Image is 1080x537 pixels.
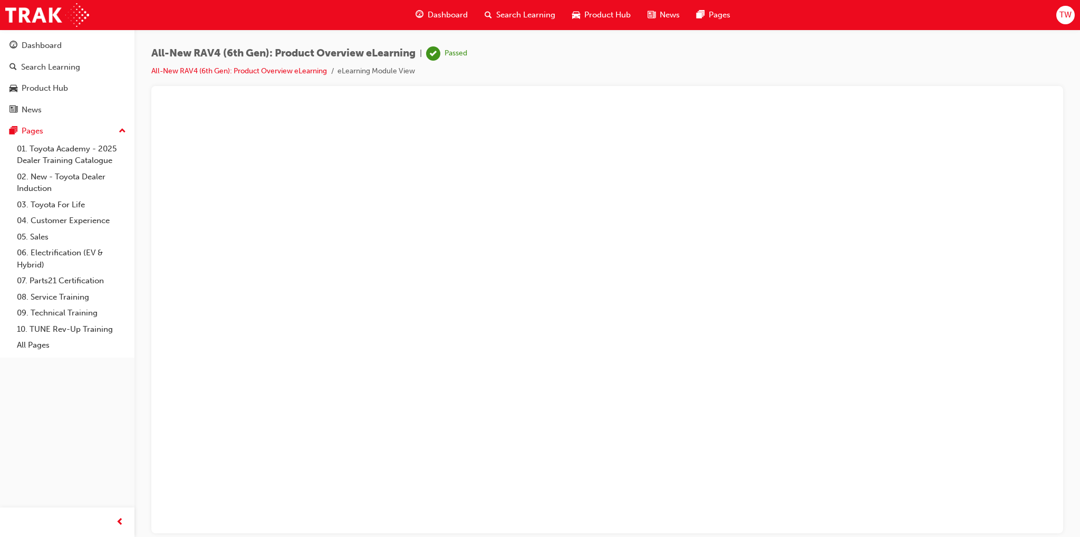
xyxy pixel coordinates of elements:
a: search-iconSearch Learning [476,4,564,26]
img: Trak [5,3,89,27]
a: 06. Electrification (EV & Hybrid) [13,245,130,273]
button: TW [1056,6,1075,24]
span: pages-icon [9,127,17,136]
a: 03. Toyota For Life [13,197,130,213]
span: guage-icon [416,8,423,22]
a: 07. Parts21 Certification [13,273,130,289]
span: learningRecordVerb_PASS-icon [426,46,440,61]
div: Pages [22,125,43,137]
a: guage-iconDashboard [407,4,476,26]
button: DashboardSearch LearningProduct HubNews [4,34,130,121]
button: Pages [4,121,130,141]
span: car-icon [9,84,17,93]
span: Dashboard [428,9,468,21]
span: news-icon [9,106,17,115]
a: 05. Sales [13,229,130,245]
a: Search Learning [4,57,130,77]
a: 09. Technical Training [13,305,130,321]
a: car-iconProduct Hub [564,4,639,26]
div: Passed [445,49,467,59]
a: Dashboard [4,36,130,55]
span: | [420,47,422,60]
span: prev-icon [116,516,124,529]
span: Search Learning [496,9,555,21]
a: news-iconNews [639,4,688,26]
a: 08. Service Training [13,289,130,305]
div: News [22,104,42,116]
li: eLearning Module View [337,65,415,78]
span: up-icon [119,124,126,138]
span: pages-icon [697,8,705,22]
span: search-icon [9,63,17,72]
span: Pages [709,9,730,21]
a: 01. Toyota Academy - 2025 Dealer Training Catalogue [13,141,130,169]
div: Product Hub [22,82,68,94]
span: car-icon [572,8,580,22]
a: pages-iconPages [688,4,739,26]
a: 02. New - Toyota Dealer Induction [13,169,130,197]
span: search-icon [485,8,492,22]
span: Product Hub [584,9,631,21]
span: news-icon [648,8,655,22]
a: All-New RAV4 (6th Gen): Product Overview eLearning [151,66,327,75]
a: Product Hub [4,79,130,98]
span: TW [1059,9,1072,21]
div: Search Learning [21,61,80,73]
a: All Pages [13,337,130,353]
div: Dashboard [22,40,62,52]
a: 04. Customer Experience [13,213,130,229]
span: guage-icon [9,41,17,51]
span: All-New RAV4 (6th Gen): Product Overview eLearning [151,47,416,60]
a: News [4,100,130,120]
a: 10. TUNE Rev-Up Training [13,321,130,338]
span: News [660,9,680,21]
